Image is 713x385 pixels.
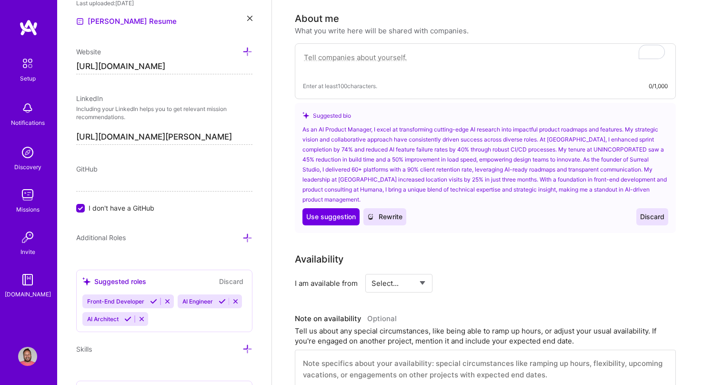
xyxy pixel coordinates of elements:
[295,278,358,288] div: I am available from
[87,298,144,305] span: Front-End Developer
[76,165,98,173] span: GitHub
[295,326,676,346] div: Tell us about any special circumstances, like being able to ramp up hours, or adjust your usual a...
[295,26,469,36] div: What you write here will be shared with companies.
[76,105,252,122] p: Including your LinkedIn helps you to get relevant mission recommendations.
[82,277,90,285] i: icon SuggestedTeams
[216,276,246,287] button: Discard
[306,212,356,222] span: Use suggestion
[303,81,377,91] span: Enter at least 100 characters.
[247,16,252,21] i: icon Close
[76,94,103,102] span: LinkedIn
[16,347,40,366] a: User Avatar
[11,118,45,128] div: Notifications
[124,315,131,323] i: Accept
[18,185,37,204] img: teamwork
[18,347,37,366] img: User Avatar
[76,48,101,56] span: Website
[302,208,360,225] button: Use suggestion
[20,247,35,257] div: Invite
[5,289,51,299] div: [DOMAIN_NAME]
[636,208,668,225] button: Discard
[76,16,177,27] a: [PERSON_NAME] Resume
[76,233,126,242] span: Additional Roles
[138,315,145,323] i: Reject
[76,59,252,74] input: http://...
[76,18,84,25] img: Resume
[82,276,146,286] div: Suggested roles
[164,298,171,305] i: Reject
[219,298,226,305] i: Accept
[150,298,157,305] i: Accept
[649,81,668,91] div: 0/1,000
[19,19,38,36] img: logo
[18,99,37,118] img: bell
[640,212,664,222] span: Discard
[76,345,92,353] span: Skills
[295,312,397,326] div: Note on availability
[18,270,37,289] img: guide book
[302,124,668,204] div: As an AI Product Manager, I excel at transforming cutting-edge AI research into impactful product...
[20,73,36,83] div: Setup
[295,252,343,266] div: Availability
[302,112,309,119] i: icon SuggestedTeams
[302,111,668,121] div: Suggested bio
[16,204,40,214] div: Missions
[303,51,668,73] textarea: To enrich screen reader interactions, please activate Accessibility in Grammarly extension settings
[18,143,37,162] img: discovery
[295,11,339,26] div: About me
[363,208,406,225] button: Rewrite
[367,213,374,220] i: icon CrystalBall
[87,315,119,323] span: AI Architect
[182,298,213,305] span: AI Engineer
[232,298,239,305] i: Reject
[18,228,37,247] img: Invite
[367,212,402,222] span: Rewrite
[14,162,41,172] div: Discovery
[18,53,38,73] img: setup
[89,203,154,213] span: I don't have a GitHub
[367,314,397,323] span: Optional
